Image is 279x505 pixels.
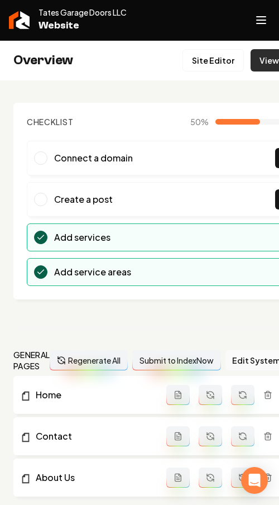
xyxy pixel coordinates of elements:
a: About Us [20,471,166,484]
button: Add admin page prompt [166,385,190,405]
button: Regenerate All [50,350,128,370]
h3: Create a post [54,193,113,206]
h2: Overview [13,51,73,69]
h3: Add service areas [54,265,131,279]
a: Site Editor [182,49,244,72]
img: Rebolt Logo [9,11,30,29]
button: Open navigation menu [248,7,275,34]
button: Add admin page prompt [166,468,190,488]
h2: Checklist [27,116,73,127]
div: Open Intercom Messenger [241,467,268,494]
h2: general pages [13,349,50,371]
a: Home [20,388,166,402]
span: Tates Garage Doors LLC [39,7,127,18]
span: 50 % [190,116,209,127]
a: Contact [20,430,166,443]
span: Website [39,18,127,34]
h3: Add services [54,231,110,244]
button: Submit to IndexNow [132,350,221,370]
button: Add admin page prompt [166,426,190,446]
h3: Connect a domain [54,151,133,165]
